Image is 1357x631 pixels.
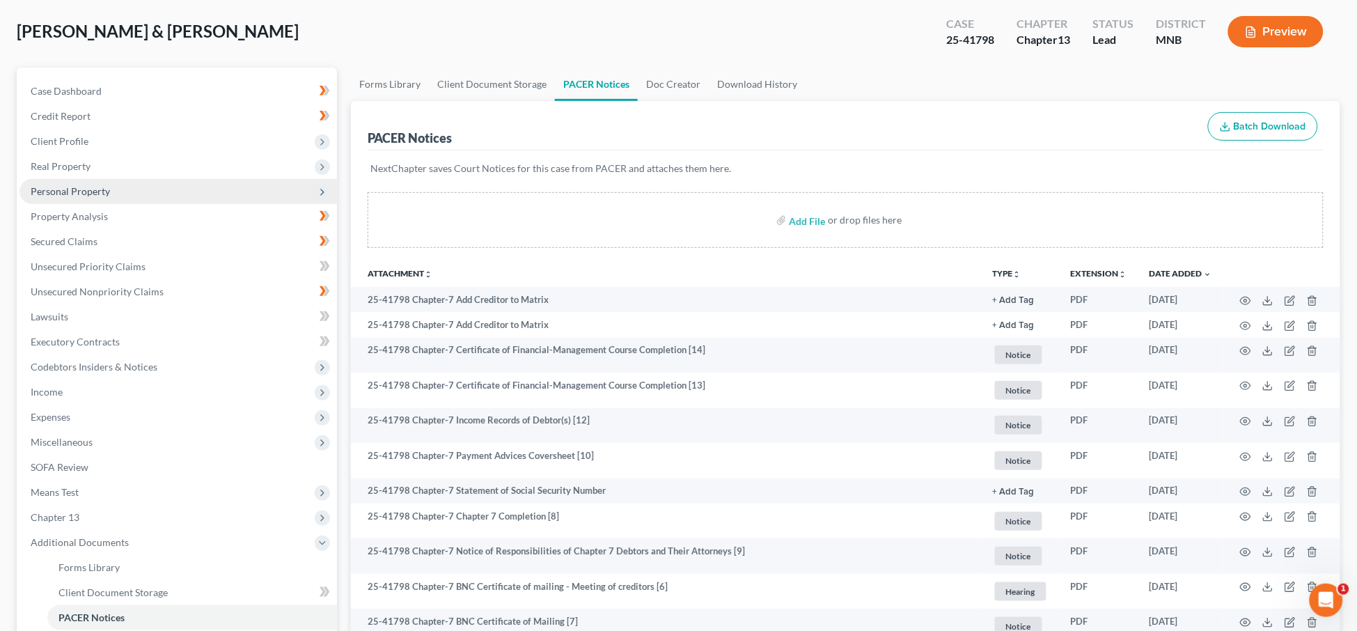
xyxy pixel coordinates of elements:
a: Lawsuits [19,304,337,329]
a: Notice [993,379,1049,402]
a: Doc Creator [638,68,709,101]
button: + Add Tag [993,488,1035,497]
td: [DATE] [1138,408,1223,444]
a: Executory Contracts [19,329,337,355]
td: PDF [1060,443,1138,478]
a: Notice [993,449,1049,472]
td: PDF [1060,504,1138,539]
td: [DATE] [1138,287,1223,312]
a: + Add Tag [993,293,1049,306]
span: Chapter 13 [31,511,79,523]
td: [DATE] [1138,312,1223,337]
div: 25-41798 [946,32,994,48]
span: Batch Download [1234,120,1306,132]
td: [DATE] [1138,538,1223,574]
span: Client Document Storage [58,586,168,598]
td: 25-41798 Chapter-7 Certificate of Financial-Management Course Completion [14] [351,338,982,373]
i: unfold_more [1119,270,1127,279]
a: Date Added expand_more [1150,268,1212,279]
td: [DATE] [1138,373,1223,408]
span: Notice [995,512,1042,531]
span: Notice [995,381,1042,400]
span: Hearing [995,582,1046,601]
a: Extensionunfold_more [1071,268,1127,279]
td: 25-41798 Chapter-7 Certificate of Financial-Management Course Completion [13] [351,373,982,408]
span: Miscellaneous [31,436,93,448]
span: Expenses [31,411,70,423]
p: NextChapter saves Court Notices for this case from PACER and attaches them here. [370,162,1321,176]
td: [DATE] [1138,574,1223,609]
span: Unsecured Nonpriority Claims [31,286,164,297]
span: Notice [995,416,1042,435]
td: PDF [1060,538,1138,574]
td: 25-41798 Chapter-7 Add Creditor to Matrix [351,287,982,312]
span: Unsecured Priority Claims [31,260,146,272]
a: PACER Notices [555,68,638,101]
a: + Add Tag [993,318,1049,332]
button: Preview [1228,16,1324,47]
span: Forms Library [58,561,120,573]
td: 25-41798 Chapter-7 Payment Advices Coversheet [10] [351,443,982,478]
td: PDF [1060,574,1138,609]
span: Real Property [31,160,91,172]
span: Means Test [31,486,79,498]
a: Credit Report [19,104,337,129]
td: PDF [1060,312,1138,337]
span: Notice [995,547,1042,566]
div: Chapter [1017,32,1070,48]
span: 13 [1058,33,1070,46]
a: PACER Notices [47,605,337,630]
span: Property Analysis [31,210,108,222]
span: Client Profile [31,135,88,147]
div: Lead [1092,32,1134,48]
span: Executory Contracts [31,336,120,348]
a: Client Document Storage [47,580,337,605]
td: 25-41798 Chapter-7 Notice of Responsibilities of Chapter 7 Debtors and Their Attorneys [9] [351,538,982,574]
a: Attachmentunfold_more [368,268,432,279]
span: PACER Notices [58,611,125,623]
a: Client Document Storage [429,68,555,101]
div: or drop files here [829,213,902,227]
button: TYPEunfold_more [993,270,1021,279]
a: + Add Tag [993,484,1049,497]
button: + Add Tag [993,321,1035,330]
div: Case [946,16,994,32]
a: Case Dashboard [19,79,337,104]
span: Secured Claims [31,235,97,247]
div: Status [1092,16,1134,32]
a: Hearing [993,580,1049,603]
a: Download History [709,68,806,101]
td: PDF [1060,478,1138,504]
td: PDF [1060,338,1138,373]
td: PDF [1060,408,1138,444]
a: Secured Claims [19,229,337,254]
span: Personal Property [31,185,110,197]
a: Forms Library [47,555,337,580]
a: Unsecured Priority Claims [19,254,337,279]
span: Credit Report [31,110,91,122]
td: [DATE] [1138,443,1223,478]
span: Additional Documents [31,536,129,548]
span: Notice [995,451,1042,470]
td: 25-41798 Chapter-7 BNC Certificate of mailing - Meeting of creditors [6] [351,574,982,609]
div: MNB [1156,32,1206,48]
a: Notice [993,343,1049,366]
a: SOFA Review [19,455,337,480]
td: PDF [1060,287,1138,312]
span: 1 [1338,584,1349,595]
td: [DATE] [1138,478,1223,504]
span: Codebtors Insiders & Notices [31,361,157,373]
span: Lawsuits [31,311,68,322]
td: 25-41798 Chapter-7 Statement of Social Security Number [351,478,982,504]
span: Case Dashboard [31,85,102,97]
td: 25-41798 Chapter-7 Chapter 7 Completion [8] [351,504,982,539]
a: Property Analysis [19,204,337,229]
a: Notice [993,510,1049,533]
td: [DATE] [1138,504,1223,539]
a: Unsecured Nonpriority Claims [19,279,337,304]
div: PACER Notices [368,130,452,146]
i: unfold_more [1013,270,1021,279]
span: [PERSON_NAME] & [PERSON_NAME] [17,21,299,41]
span: SOFA Review [31,461,88,473]
a: Forms Library [351,68,429,101]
